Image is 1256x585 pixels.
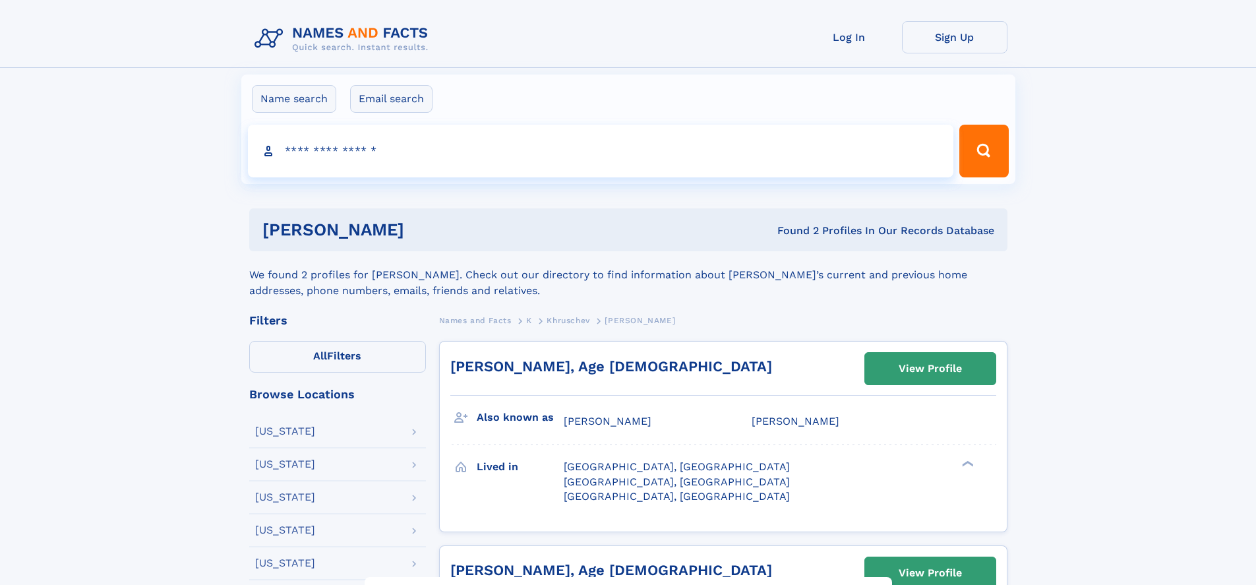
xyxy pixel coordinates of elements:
span: Khruschev [547,316,589,325]
a: [PERSON_NAME], Age [DEMOGRAPHIC_DATA] [450,562,772,578]
a: Sign Up [902,21,1007,53]
span: [PERSON_NAME] [752,415,839,427]
a: Khruschev [547,312,589,328]
a: [PERSON_NAME], Age [DEMOGRAPHIC_DATA] [450,358,772,375]
div: ❯ [959,460,974,468]
h3: Also known as [477,406,564,429]
a: K [526,312,532,328]
h1: [PERSON_NAME] [262,222,591,238]
h3: Lived in [477,456,564,478]
div: [US_STATE] [255,459,315,470]
span: [GEOGRAPHIC_DATA], [GEOGRAPHIC_DATA] [564,476,790,488]
a: Log In [796,21,902,53]
div: [US_STATE] [255,426,315,437]
span: [PERSON_NAME] [564,415,651,427]
span: [PERSON_NAME] [605,316,675,325]
span: K [526,316,532,325]
label: Filters [249,341,426,373]
label: Email search [350,85,433,113]
a: Names and Facts [439,312,512,328]
div: [US_STATE] [255,558,315,569]
input: search input [248,125,954,177]
span: [GEOGRAPHIC_DATA], [GEOGRAPHIC_DATA] [564,490,790,503]
button: Search Button [959,125,1008,177]
div: Found 2 Profiles In Our Records Database [591,224,994,238]
div: [US_STATE] [255,492,315,503]
img: Logo Names and Facts [249,21,439,57]
span: All [313,350,327,362]
a: View Profile [865,353,996,385]
label: Name search [252,85,336,113]
div: We found 2 profiles for [PERSON_NAME]. Check out our directory to find information about [PERSON_... [249,251,1007,299]
span: [GEOGRAPHIC_DATA], [GEOGRAPHIC_DATA] [564,460,790,473]
div: [US_STATE] [255,525,315,536]
div: Browse Locations [249,388,426,400]
div: Filters [249,315,426,326]
div: View Profile [899,354,962,384]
